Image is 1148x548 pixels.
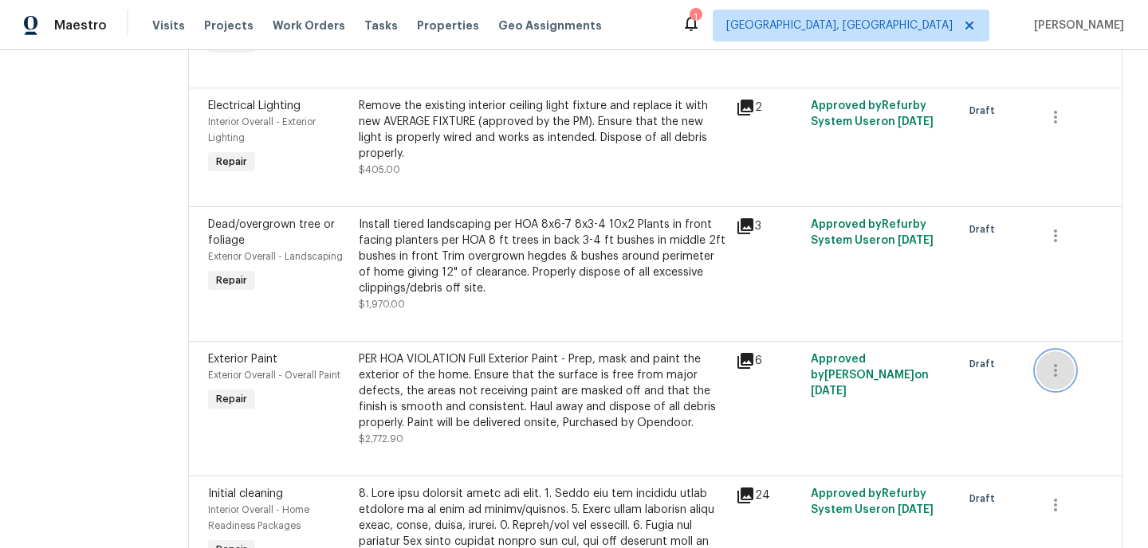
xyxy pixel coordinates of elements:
span: Repair [210,272,254,288]
div: 3 [736,217,801,236]
span: Approved by [PERSON_NAME] on [811,354,929,397]
span: Exterior Overall - Overall Paint [208,370,340,380]
span: Interior Overall - Exterior Lighting [208,117,316,143]
span: Exterior Paint [208,354,277,365]
span: Maestro [54,18,107,33]
span: Draft [969,103,1001,119]
span: Geo Assignments [498,18,602,33]
span: Work Orders [273,18,345,33]
span: [PERSON_NAME] [1028,18,1124,33]
span: Projects [204,18,254,33]
div: 2 [736,98,801,117]
span: Approved by Refurby System User on [811,488,934,515]
span: Dead/overgrown tree or foliage [208,219,335,246]
span: Interior Overall - Home Readiness Packages [208,505,309,530]
div: 6 [736,351,801,370]
span: Tasks [364,20,398,31]
span: Properties [417,18,479,33]
span: Approved by Refurby System User on [811,100,934,127]
span: Initial cleaning [208,488,283,499]
span: Exterior Overall - Landscaping [208,252,343,261]
span: $1,970.00 [359,299,405,309]
div: PER HOA VIOLATION Full Exterior Paint - Prep, mask and paint the exterior of the home. Ensure tha... [359,351,726,431]
div: Remove the existing interior ceiling light fixture and replace it with new AVERAGE FIXTURE (appro... [359,98,726,162]
span: $405.00 [359,165,400,174]
span: Electrical Lighting [208,100,301,112]
span: $2,772.90 [359,434,403,444]
span: Draft [969,356,1001,372]
div: 24 [736,486,801,505]
span: [DATE] [811,386,847,397]
span: [DATE] [898,504,934,515]
span: Repair [210,154,254,170]
span: [DATE] [898,116,934,127]
span: Approved by Refurby System User on [811,219,934,246]
span: Visits [152,18,185,33]
span: Draft [969,221,1001,237]
div: 1 [690,10,701,25]
span: [GEOGRAPHIC_DATA], [GEOGRAPHIC_DATA] [726,18,953,33]
div: Install tiered landscaping per HOA 8x6-7 8x3-4 10x2 Plants in front facing planters per HOA 8 ft ... [359,217,726,296]
span: Draft [969,491,1001,507]
span: [DATE] [898,235,934,246]
span: Repair [210,391,254,407]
